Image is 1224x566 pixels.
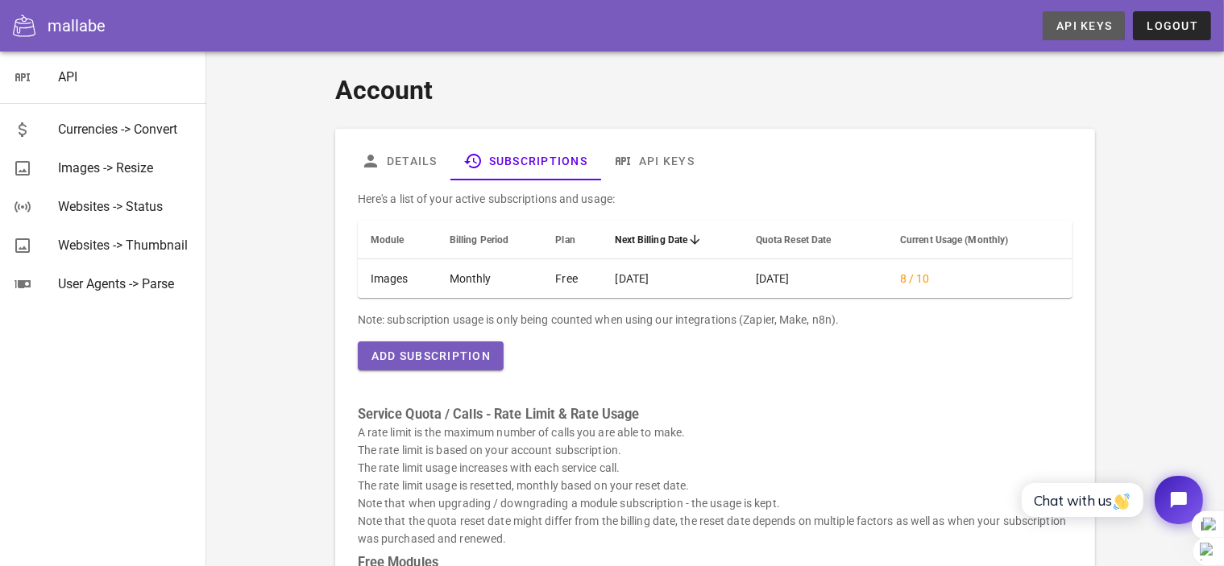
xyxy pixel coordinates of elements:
[1133,11,1211,40] button: Logout
[900,272,930,285] span: 8 / 10
[616,234,688,246] span: Next Billing Date
[437,221,543,259] th: Billing Period
[542,221,602,259] th: Plan
[358,190,1073,208] p: Here's a list of your active subscriptions and usage:
[58,199,193,214] div: Websites -> Status
[743,221,887,259] th: Quota Reset Date: Not sorted. Activate to sort ascending.
[1004,462,1217,538] iframe: Tidio Chat
[358,423,1073,547] p: A rate limit is the maximum number of calls you are able to make. The rate limit is based on your...
[1043,11,1125,40] a: API Keys
[450,142,600,180] a: Subscriptions
[358,341,504,370] button: Add Subscription
[437,259,543,298] td: Monthly
[600,142,707,180] a: API Keys
[371,349,491,362] span: Add Subscription
[756,234,832,246] span: Quota Reset Date
[555,234,575,246] span: Plan
[1056,19,1112,32] span: API Keys
[358,311,1073,328] div: Note: subscription usage is only being counted when using our integrations (Zapier, Make, n8n).
[371,234,405,246] span: Module
[603,259,743,298] td: [DATE]
[58,122,193,137] div: Currencies -> Convert
[603,221,743,259] th: Next Billing Date: Sorted descending. Activate to remove sorting.
[887,221,1073,259] th: Current Usage (Monthly): Not sorted. Activate to sort ascending.
[58,238,193,253] div: Websites -> Thumbnail
[48,14,106,38] div: mallabe
[348,142,450,180] a: Details
[358,221,437,259] th: Module
[450,234,508,246] span: Billing Period
[58,69,193,85] div: API
[743,259,887,298] td: [DATE]
[58,276,193,291] div: User Agents -> Parse
[1146,19,1198,32] span: Logout
[900,234,1008,246] span: Current Usage (Monthly)
[358,259,437,298] td: Images
[58,160,193,176] div: Images -> Resize
[335,71,1095,109] h1: Account
[358,406,1073,423] h3: Service Quota / Calls - Rate Limit & Rate Usage
[542,259,602,298] td: Free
